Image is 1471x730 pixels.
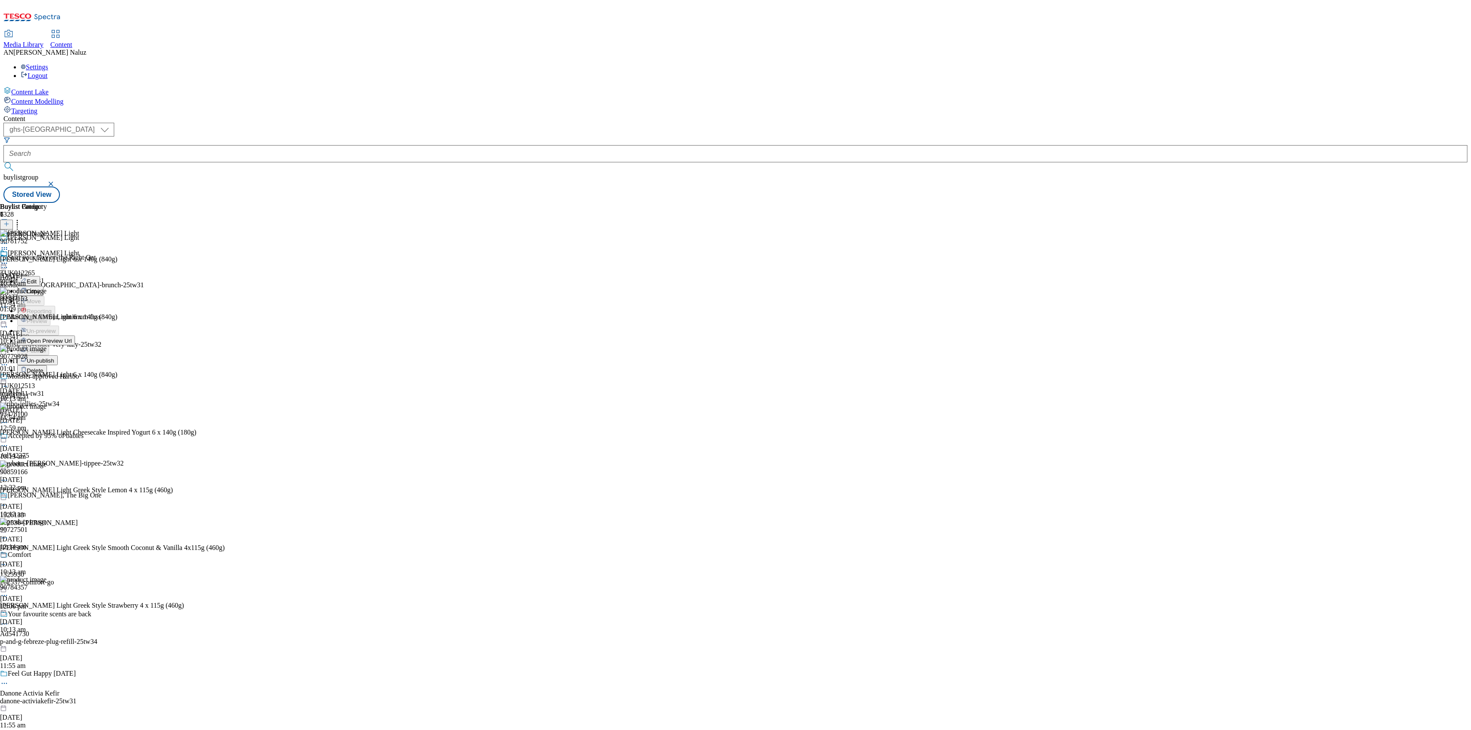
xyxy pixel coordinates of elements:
[3,186,60,203] button: Stored View
[50,31,72,49] a: Content
[3,115,1468,123] div: Content
[3,49,13,56] span: AN
[50,41,72,48] span: Content
[3,31,44,49] a: Media Library
[3,174,38,181] span: buylistgroup
[3,96,1468,106] a: Content Modelling
[21,72,47,79] a: Logout
[3,145,1468,162] input: Search
[3,87,1468,96] a: Content Lake
[3,137,10,143] svg: Search Filters
[13,49,86,56] span: [PERSON_NAME] Naluz
[3,106,1468,115] a: Targeting
[11,98,63,105] span: Content Modelling
[11,107,37,115] span: Targeting
[11,88,49,96] span: Content Lake
[8,670,76,677] div: Feel Gut Happy [DATE]
[3,41,44,48] span: Media Library
[21,63,48,71] a: Settings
